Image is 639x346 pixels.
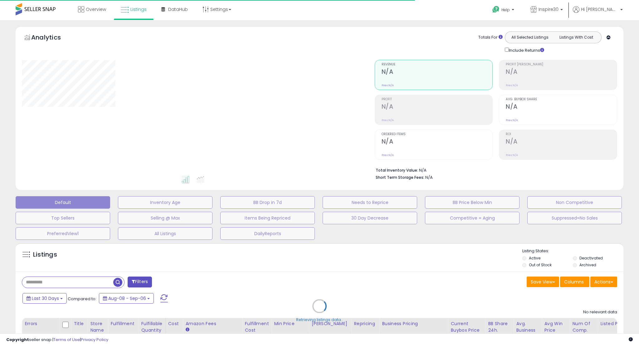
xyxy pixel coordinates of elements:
small: Prev: N/A [382,83,394,87]
div: seller snap | | [6,337,108,343]
button: Needs to Reprice [323,196,417,209]
h2: N/A [506,138,617,146]
div: Retrieving listings data.. [296,317,343,323]
a: Hi [PERSON_NAME] [573,6,623,20]
div: Include Returns [500,46,552,54]
button: All Listings [118,227,212,240]
b: Total Inventory Value: [376,168,418,173]
span: Hi [PERSON_NAME] [581,6,618,12]
small: Prev: N/A [506,153,518,157]
h5: Analytics [31,33,73,43]
button: Non Competitive [527,196,622,209]
span: Overview [86,6,106,12]
span: Profit [382,98,493,101]
button: Suppressed=No Sales [527,212,622,224]
button: Top Sellers [16,212,110,224]
small: Prev: N/A [382,153,394,157]
div: Totals For [478,35,503,40]
button: 30 Day Decrease [323,212,417,224]
li: N/A [376,166,613,173]
span: Ordered Items [382,133,493,136]
button: Listings With Cost [553,33,599,41]
a: Help [487,1,520,20]
span: Inspire30 [539,6,559,12]
span: N/A [425,174,433,180]
button: Items Being Repriced [220,212,315,224]
button: Competitive = Aging [425,212,519,224]
button: BB Drop in 7d [220,196,315,209]
button: Selling @ Max [118,212,212,224]
b: Short Term Storage Fees: [376,175,424,180]
button: Default [16,196,110,209]
button: Inventory Age [118,196,212,209]
h2: N/A [382,103,493,111]
span: Avg. Buybox Share [506,98,617,101]
button: BB Price Below Min [425,196,519,209]
h2: N/A [506,68,617,77]
h2: N/A [382,138,493,146]
span: Help [501,7,510,12]
strong: Copyright [6,337,29,343]
span: Profit [PERSON_NAME] [506,63,617,66]
small: Prev: N/A [382,118,394,122]
button: PreferredView1 [16,227,110,240]
i: Get Help [492,6,500,13]
h2: N/A [506,103,617,111]
span: Listings [130,6,147,12]
button: DailyReports [220,227,315,240]
small: Prev: N/A [506,118,518,122]
span: DataHub [168,6,188,12]
button: All Selected Listings [507,33,553,41]
span: ROI [506,133,617,136]
small: Prev: N/A [506,83,518,87]
span: Revenue [382,63,493,66]
h2: N/A [382,68,493,77]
